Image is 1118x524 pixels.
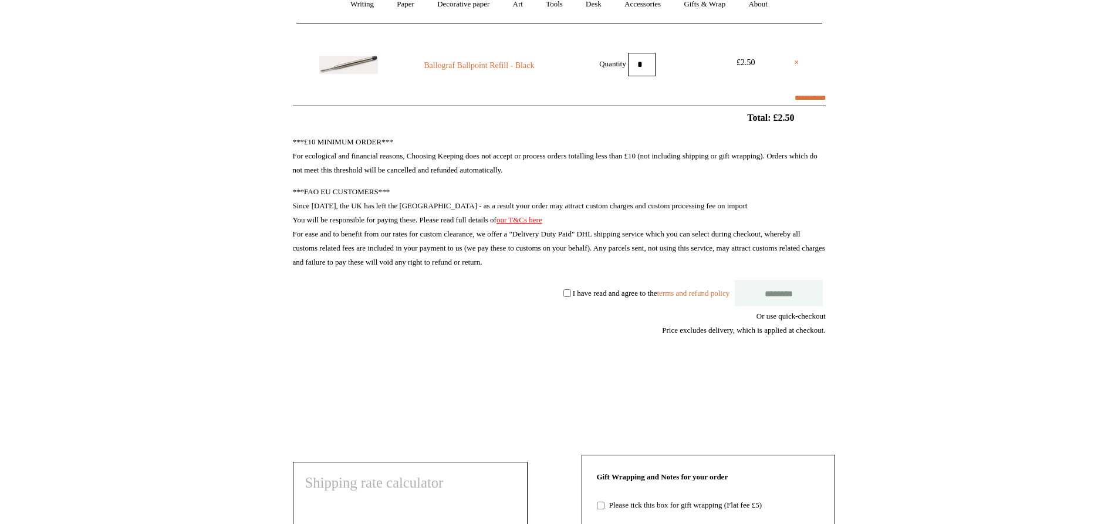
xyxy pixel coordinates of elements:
iframe: PayPal-paypal [738,380,826,411]
a: × [794,56,799,70]
p: ***FAO EU CUSTOMERS*** Since [DATE], the UK has left the [GEOGRAPHIC_DATA] - as a result your ord... [293,185,826,269]
a: Ballograf Ballpoint Refill - Black [399,59,559,73]
div: £2.50 [720,56,772,70]
label: Quantity [599,59,626,67]
a: terms and refund policy [657,288,729,297]
label: Please tick this box for gift wrapping (Flat fee £5) [606,501,762,509]
h2: Total: £2.50 [266,112,853,123]
p: ***£10 MINIMUM ORDER*** For ecological and financial reasons, Choosing Keeping does not accept or... [293,135,826,177]
img: Ballograf Ballpoint Refill - Black [319,56,378,74]
div: Price excludes delivery, which is applied at checkout. [293,323,826,337]
label: I have read and agree to the [573,288,729,297]
div: Or use quick-checkout [293,309,826,337]
strong: Gift Wrapping and Notes for your order [597,472,728,481]
a: our T&Cs here [496,215,542,224]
